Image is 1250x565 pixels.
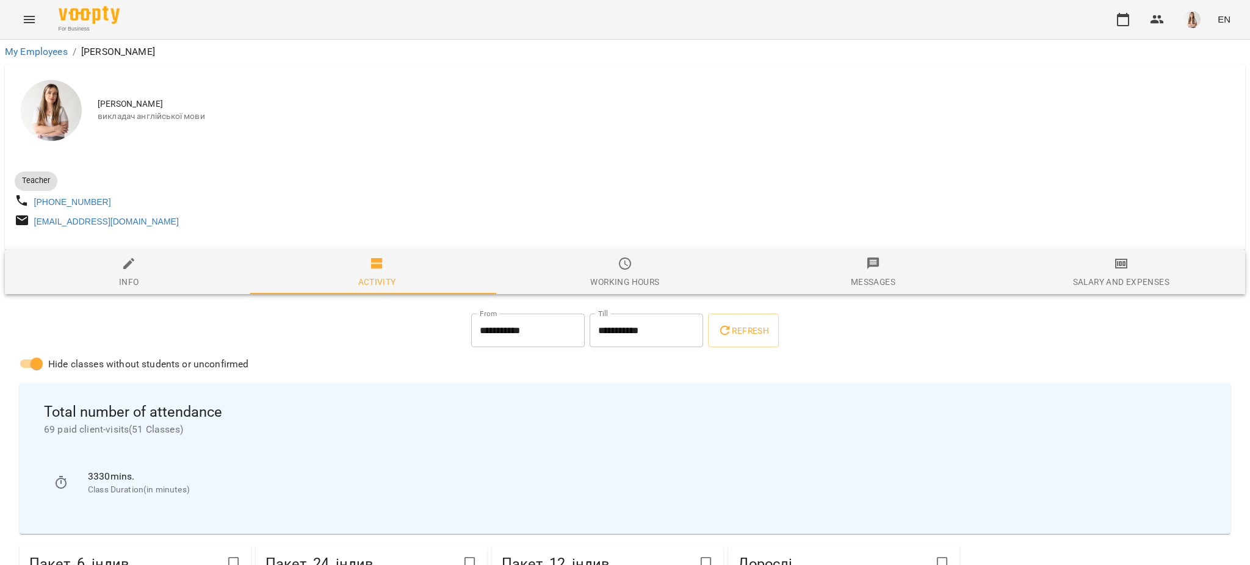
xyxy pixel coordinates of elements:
div: Info [119,275,139,289]
nav: breadcrumb [5,45,1245,59]
p: Class Duration(in minutes) [88,484,1196,496]
a: [EMAIL_ADDRESS][DOMAIN_NAME] [34,217,179,226]
div: Messages [851,275,895,289]
span: викладач англійської мови [98,110,1235,123]
span: 69 paid client-visits ( 51 Classes ) [44,422,1206,437]
button: Menu [15,5,44,34]
img: Михно Віта Олександрівна [21,80,82,141]
a: [PHONE_NUMBER] [34,197,111,207]
p: [PERSON_NAME] [81,45,155,59]
span: Hide classes without students or unconfirmed [48,357,249,372]
button: Refresh [708,314,779,348]
li: / [73,45,76,59]
span: Teacher [15,175,57,186]
span: [PERSON_NAME] [98,98,1235,110]
span: Total number of attendance [44,403,1206,422]
span: EN [1218,13,1230,26]
button: EN [1213,8,1235,31]
div: Activity [358,275,396,289]
span: Refresh [718,323,769,338]
img: 991d444c6ac07fb383591aa534ce9324.png [1183,11,1201,28]
img: Voopty Logo [59,6,120,24]
div: Salary and Expenses [1073,275,1169,289]
span: For Business [59,25,120,33]
p: 3330 mins. [88,469,1196,484]
a: My Employees [5,46,68,57]
div: Working hours [590,275,659,289]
